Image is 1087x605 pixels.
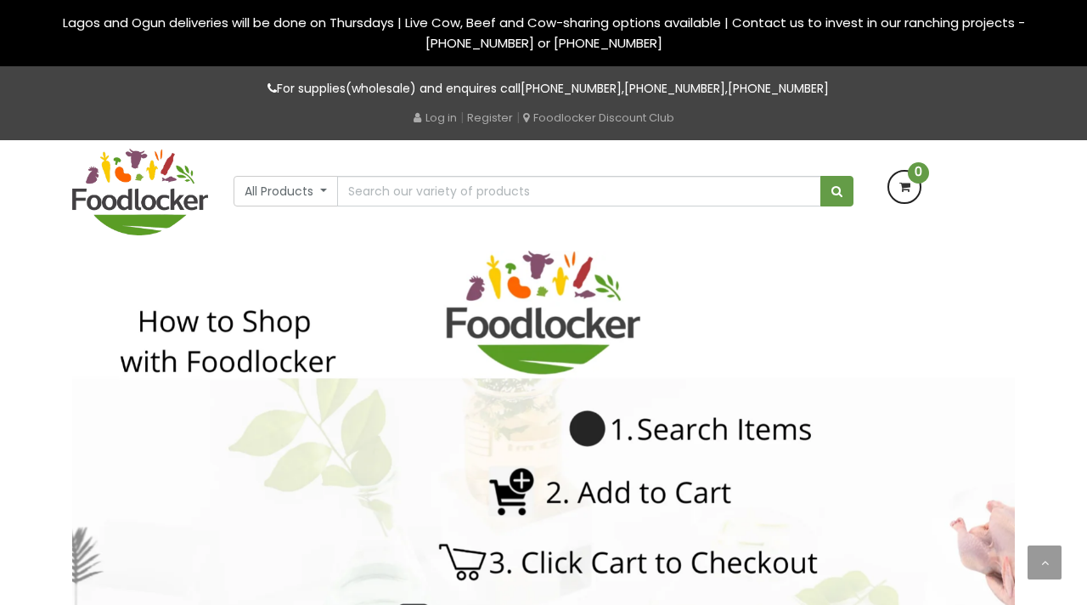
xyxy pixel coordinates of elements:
a: Register [467,110,513,126]
a: [PHONE_NUMBER] [624,80,725,97]
span: | [516,109,520,126]
input: Search our variety of products [337,176,821,206]
span: Lagos and Ogun deliveries will be done on Thursdays | Live Cow, Beef and Cow-sharing options avai... [63,14,1025,52]
a: Log in [414,110,457,126]
img: FoodLocker [72,149,208,235]
span: 0 [908,162,929,184]
a: [PHONE_NUMBER] [521,80,622,97]
button: All Products [234,176,338,206]
p: For supplies(wholesale) and enquires call , , [72,79,1015,99]
span: | [460,109,464,126]
a: Foodlocker Discount Club [523,110,674,126]
a: [PHONE_NUMBER] [728,80,829,97]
